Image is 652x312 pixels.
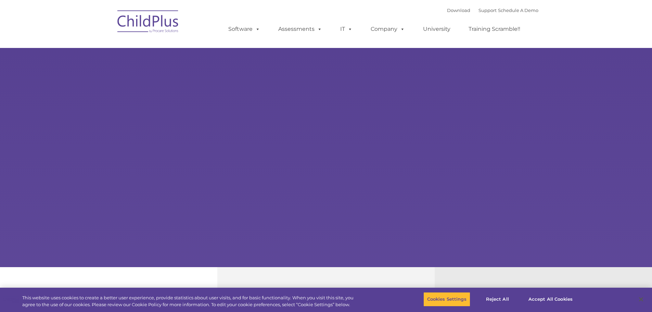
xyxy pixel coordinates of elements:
button: Reject All [476,292,519,307]
button: Accept All Cookies [525,292,576,307]
a: Schedule A Demo [498,8,538,13]
a: Support [478,8,497,13]
button: Close [634,292,649,307]
a: Assessments [271,22,329,36]
a: Software [221,22,267,36]
div: This website uses cookies to create a better user experience, provide statistics about user visit... [22,295,359,308]
button: Cookies Settings [423,292,470,307]
a: Download [447,8,470,13]
a: Training Scramble!! [462,22,527,36]
font: | [447,8,538,13]
img: ChildPlus by Procare Solutions [114,5,182,40]
a: Company [364,22,412,36]
a: IT [333,22,359,36]
a: University [416,22,457,36]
